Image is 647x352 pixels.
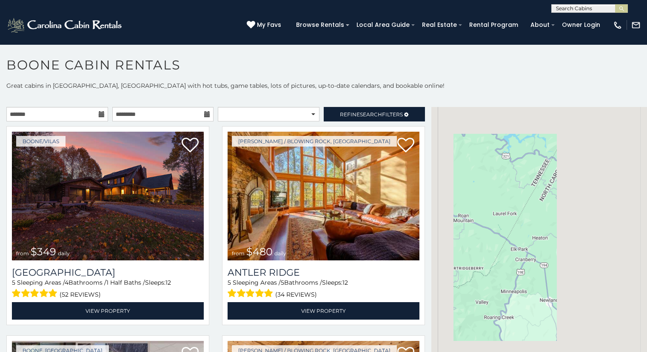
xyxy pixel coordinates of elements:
[281,279,284,286] span: 5
[165,279,171,286] span: 12
[12,278,204,300] div: Sleeping Areas / Bathrooms / Sleeps:
[228,267,419,278] a: Antler Ridge
[12,279,15,286] span: 5
[16,136,66,147] a: Boone/Vilas
[12,267,204,278] a: [GEOGRAPHIC_DATA]
[65,279,68,286] span: 4
[12,132,204,260] img: 1756500887_thumbnail.jpeg
[12,132,204,260] a: from $349 daily
[324,107,425,121] a: RefineSearchFilters
[465,18,522,32] a: Rental Program
[246,245,273,258] span: $480
[558,18,604,32] a: Owner Login
[360,111,382,118] span: Search
[228,302,419,320] a: View Property
[16,250,29,257] span: from
[228,132,419,260] img: 1714397585_thumbnail.jpeg
[526,18,554,32] a: About
[232,136,397,147] a: [PERSON_NAME] / Blowing Rock, [GEOGRAPHIC_DATA]
[340,111,403,118] span: Refine Filters
[631,20,641,30] img: mail-regular-white.png
[12,302,204,320] a: View Property
[228,278,419,300] div: Sleeping Areas / Bathrooms / Sleeps:
[31,245,56,258] span: $349
[106,279,145,286] span: 1 Half Baths /
[274,250,286,257] span: daily
[60,289,101,300] span: (52 reviews)
[58,250,70,257] span: daily
[182,137,199,155] a: Add to favorites
[292,18,348,32] a: Browse Rentals
[613,20,622,30] img: phone-regular-white.png
[12,267,204,278] h3: Diamond Creek Lodge
[342,279,348,286] span: 12
[418,18,461,32] a: Real Estate
[352,18,414,32] a: Local Area Guide
[6,17,124,34] img: White-1-2.png
[397,137,414,155] a: Add to favorites
[257,20,281,29] span: My Favs
[232,250,245,257] span: from
[228,279,231,286] span: 5
[275,289,317,300] span: (34 reviews)
[247,20,283,30] a: My Favs
[228,132,419,260] a: from $480 daily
